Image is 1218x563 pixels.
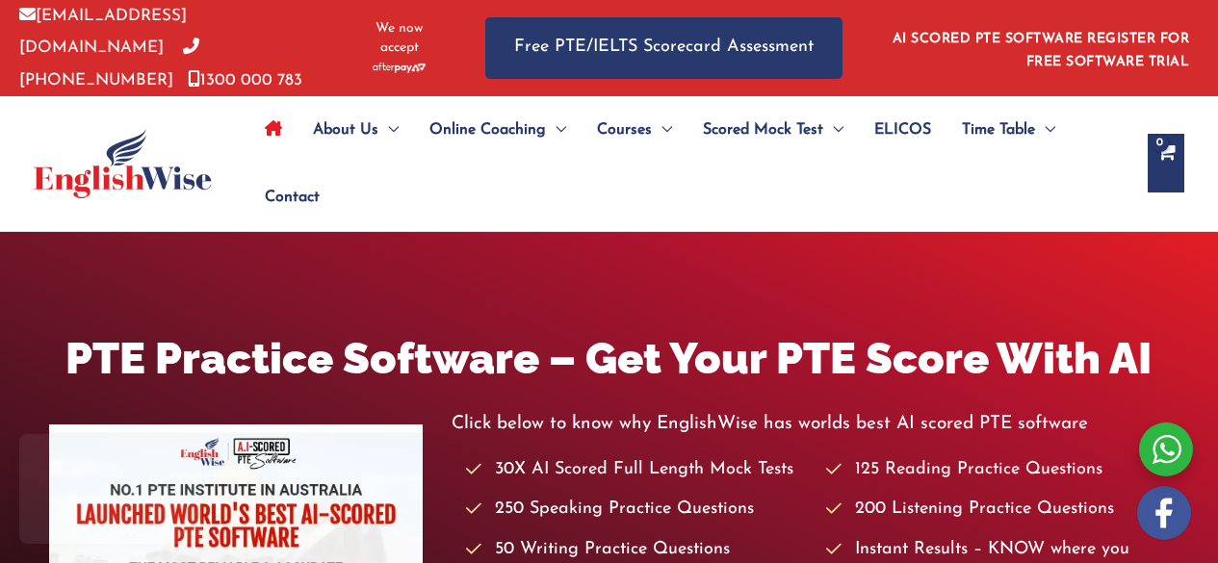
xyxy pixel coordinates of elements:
[546,96,566,164] span: Menu Toggle
[265,164,320,231] span: Contact
[249,164,320,231] a: Contact
[298,96,414,164] a: About UsMenu Toggle
[826,494,1169,525] li: 200 Listening Practice Questions
[874,96,931,164] span: ELICOS
[49,328,1170,389] h1: PTE Practice Software – Get Your PTE Score With AI
[19,8,187,56] a: [EMAIL_ADDRESS][DOMAIN_NAME]
[249,96,1128,231] nav: Site Navigation: Main Menu
[313,96,378,164] span: About Us
[414,96,582,164] a: Online CoachingMenu Toggle
[378,96,399,164] span: Menu Toggle
[485,17,842,78] a: Free PTE/IELTS Scorecard Assessment
[881,16,1199,79] aside: Header Widget 1
[582,96,687,164] a: CoursesMenu Toggle
[687,96,859,164] a: Scored Mock TestMenu Toggle
[597,96,652,164] span: Courses
[19,39,199,88] a: [PHONE_NUMBER]
[652,96,672,164] span: Menu Toggle
[823,96,843,164] span: Menu Toggle
[962,96,1035,164] span: Time Table
[893,32,1190,69] a: AI SCORED PTE SOFTWARE REGISTER FOR FREE SOFTWARE TRIAL
[429,96,546,164] span: Online Coaching
[361,19,437,58] span: We now accept
[1148,134,1184,192] a: View Shopping Cart, empty
[466,454,809,486] li: 30X AI Scored Full Length Mock Tests
[859,96,946,164] a: ELICOS
[188,72,302,89] a: 1300 000 783
[1137,486,1191,540] img: white-facebook.png
[34,129,212,198] img: cropped-ew-logo
[1035,96,1055,164] span: Menu Toggle
[452,408,1170,440] p: Click below to know why EnglishWise has worlds best AI scored PTE software
[703,96,823,164] span: Scored Mock Test
[373,63,426,73] img: Afterpay-Logo
[466,494,809,525] li: 250 Speaking Practice Questions
[946,96,1071,164] a: Time TableMenu Toggle
[826,454,1169,486] li: 125 Reading Practice Questions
